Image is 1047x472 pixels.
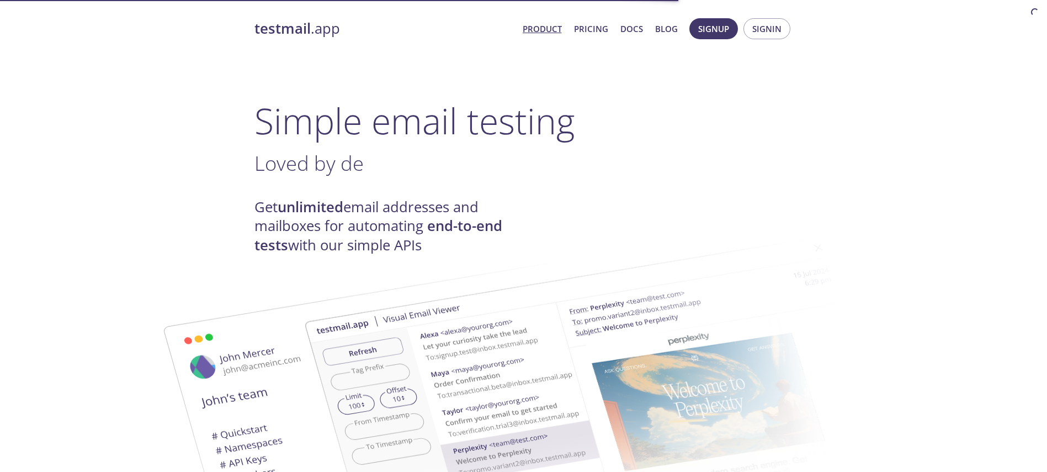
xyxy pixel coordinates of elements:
[254,198,524,255] h4: Get email addresses and mailboxes for automating with our simple APIs
[254,216,502,254] strong: end-to-end tests
[254,19,311,38] strong: testmail
[523,22,562,36] a: Product
[278,197,343,217] strong: unlimited
[254,99,793,142] h1: Simple email testing
[752,22,782,36] span: Signin
[689,18,738,39] button: Signup
[574,22,608,36] a: Pricing
[620,22,643,36] a: Docs
[655,22,678,36] a: Blog
[254,19,514,38] a: testmail.app
[698,22,729,36] span: Signup
[254,149,364,177] span: Loved by de
[743,18,790,39] button: Signin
